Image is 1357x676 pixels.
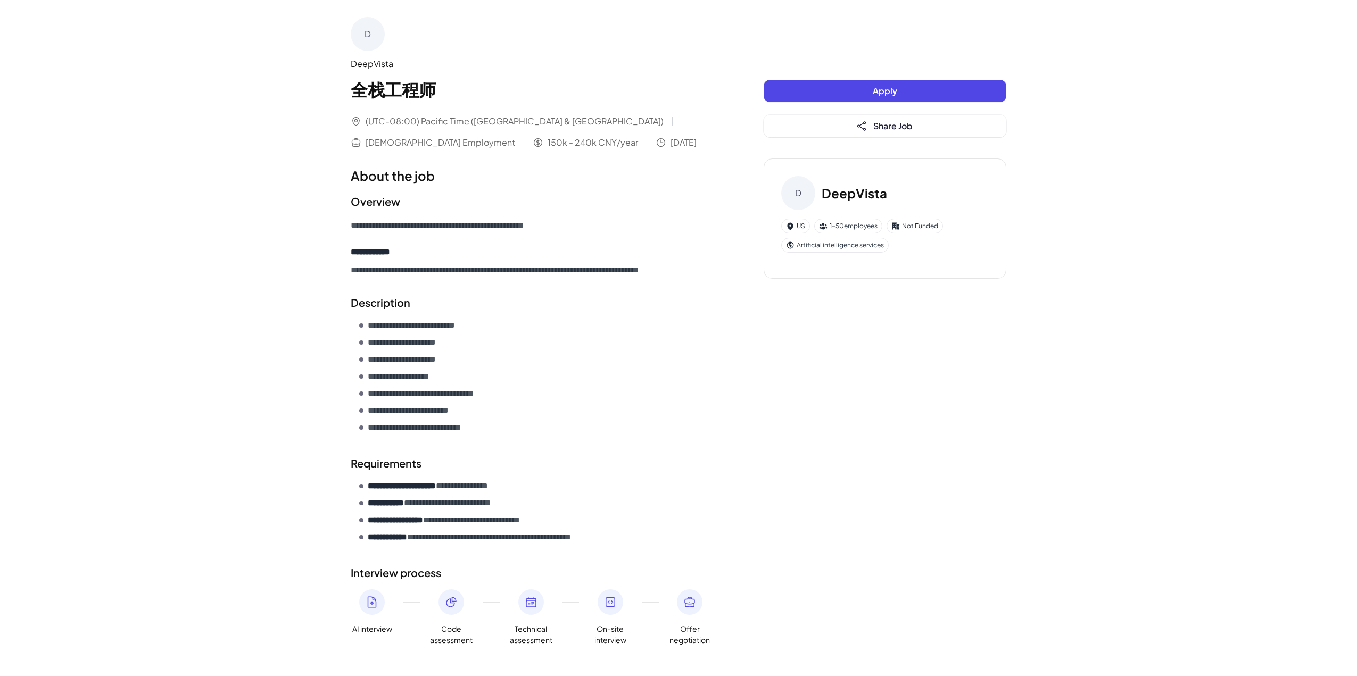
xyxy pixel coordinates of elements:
button: Share Job [764,115,1006,137]
h2: Interview process [351,565,721,581]
h3: DeepVista [822,183,887,203]
div: D [351,17,385,51]
div: US [781,219,810,233]
h1: 全栈工程师 [351,77,721,102]
span: 150k - 240k CNY/year [548,136,638,149]
span: [DATE] [671,136,697,149]
span: Technical assessment [510,623,552,646]
div: Not Funded [887,219,943,233]
h2: Requirements [351,455,721,471]
span: On-site interview [589,623,632,646]
span: (UTC-08:00) Pacific Time ([GEOGRAPHIC_DATA] & [GEOGRAPHIC_DATA]) [366,115,664,128]
span: AI interview [352,623,392,635]
div: D [781,176,815,210]
div: DeepVista [351,57,721,70]
h1: About the job [351,166,721,185]
div: 1-50 employees [814,219,882,233]
span: Share Job [873,120,913,131]
button: Apply [764,80,1006,102]
h2: Description [351,295,721,311]
h2: Overview [351,194,721,210]
span: Offer negotiation [668,623,711,646]
span: Apply [873,85,897,96]
span: [DEMOGRAPHIC_DATA] Employment [366,136,515,149]
span: Code assessment [430,623,473,646]
div: Artificial intelligence services [781,238,889,253]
